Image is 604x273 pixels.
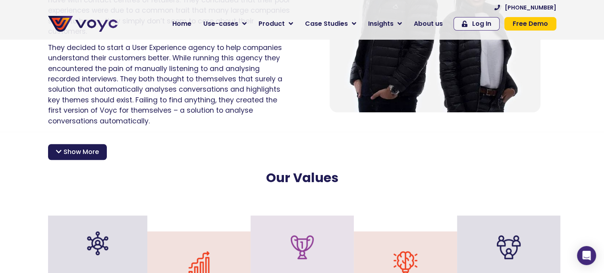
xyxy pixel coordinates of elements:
a: Log In [453,17,500,31]
a: Use-cases [197,16,253,32]
p: After making it into the prestigious Techstars [DOMAIN_NAME] accelerator in [GEOGRAPHIC_DATA], th... [48,132,556,163]
a: Insights [362,16,408,32]
a: Product [253,16,299,32]
img: trophy [290,235,314,259]
span: About us [414,19,443,29]
img: organization [86,231,110,255]
img: voyc-full-logo [48,16,118,32]
span: Insights [368,19,394,29]
span: Free Demo [513,21,548,27]
span: Use-cases [203,19,238,29]
span: Show More [64,147,99,157]
span: Home [172,19,191,29]
span: Case Studies [305,19,348,29]
a: Home [166,16,197,32]
span: Product [259,19,285,29]
div: Open Intercom Messenger [577,246,596,265]
span: [PHONE_NUMBER] [505,5,556,10]
a: Case Studies [299,16,362,32]
a: About us [408,16,449,32]
h2: Our Values [50,170,554,185]
span: Log In [472,21,491,27]
div: Show More [48,144,107,160]
a: Free Demo [504,17,556,31]
img: teamwork [497,235,521,259]
a: [PHONE_NUMBER] [494,5,556,10]
p: They decided to start a User Experience agency to help companies understand their customers bette... [48,42,290,126]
